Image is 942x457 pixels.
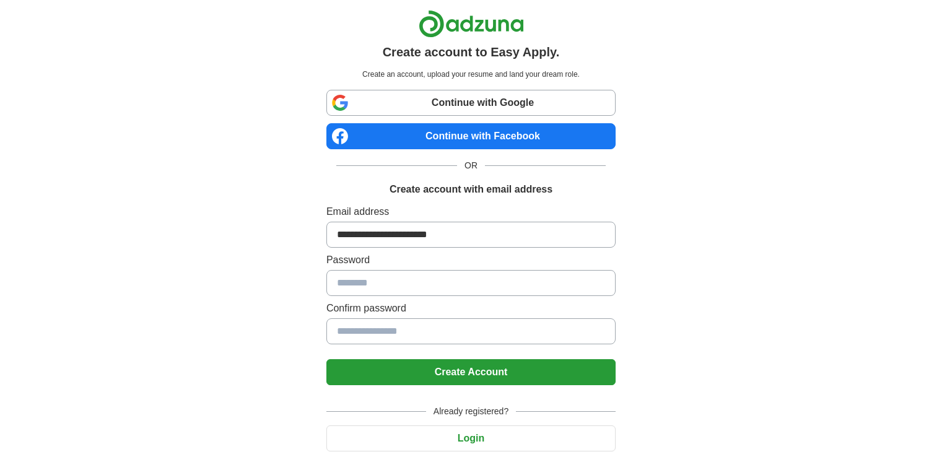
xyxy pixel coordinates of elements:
a: Continue with Google [326,90,616,116]
label: Password [326,253,616,268]
a: Login [326,433,616,443]
img: Adzuna logo [419,10,524,38]
span: Already registered? [426,405,516,418]
button: Create Account [326,359,616,385]
label: Email address [326,204,616,219]
p: Create an account, upload your resume and land your dream role. [329,69,613,80]
label: Confirm password [326,301,616,316]
button: Login [326,425,616,451]
a: Continue with Facebook [326,123,616,149]
h1: Create account to Easy Apply. [383,43,560,61]
h1: Create account with email address [390,182,552,197]
span: OR [457,159,485,172]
